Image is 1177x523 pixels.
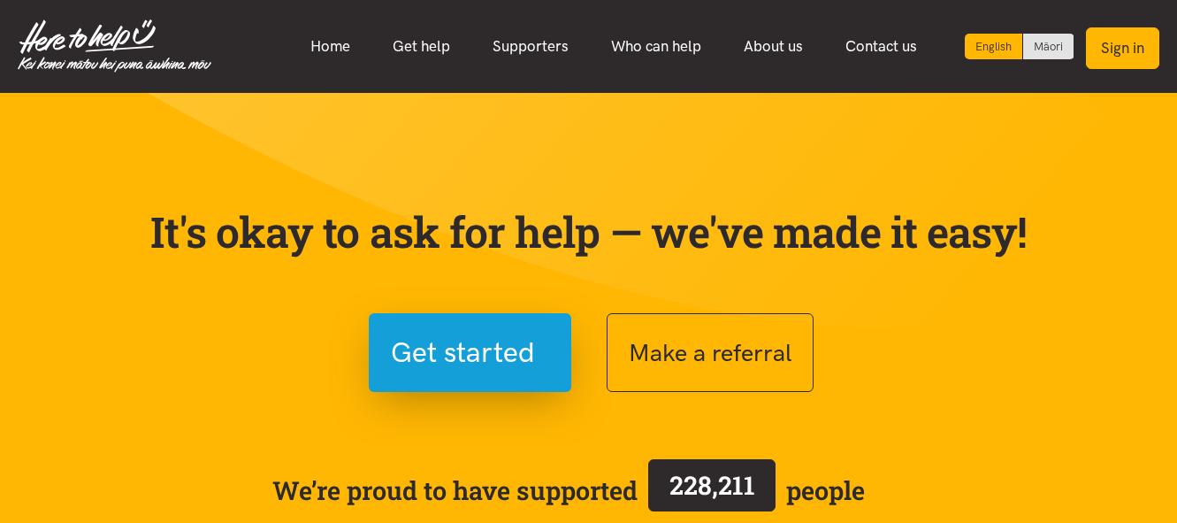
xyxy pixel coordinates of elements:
span: Get started [391,330,535,375]
button: Sign in [1086,27,1159,69]
p: It's okay to ask for help — we've made it easy! [147,206,1031,258]
a: Supporters [471,27,590,65]
a: About us [722,27,824,65]
a: Who can help [590,27,722,65]
div: Language toggle [965,34,1074,59]
a: Get help [371,27,471,65]
button: Get started [369,313,571,392]
div: Current language [965,34,1023,59]
button: Make a referral [607,313,814,392]
a: Home [289,27,371,65]
a: Switch to Te Reo Māori [1023,34,1074,59]
a: Contact us [824,27,938,65]
img: Home [18,19,211,73]
span: 228,211 [669,468,755,502]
